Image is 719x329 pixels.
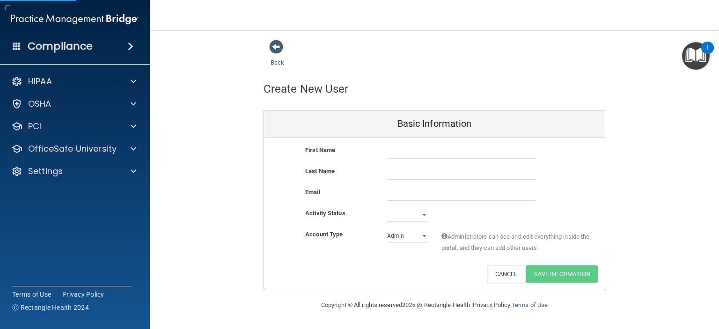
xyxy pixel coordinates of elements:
p: OfficeSafe University [28,143,117,154]
div: 1 [706,48,709,60]
a: Back [271,48,284,66]
h4: Create New User [264,83,349,95]
a: Privacy Policy [473,301,510,308]
div: Basic Information [264,110,605,138]
h4: Compliance [28,40,93,53]
b: Activity Status [305,210,345,217]
a: HIPAA [11,76,136,87]
a: Terms of Use [12,290,51,299]
b: First Name [305,146,335,154]
b: Account Type [305,231,343,238]
p: HIPAA [28,76,52,87]
span: Ⓒ Rectangle Health 2024 [12,303,89,312]
p: Settings [28,166,63,177]
p: PCI [28,121,41,132]
button: Open Resource Center, 1 new notification [682,42,710,70]
a: OSHA [11,98,136,110]
a: PCI [11,121,136,132]
span: Administrators can see and edit everything inside the portal, and they can add other users. [441,231,591,254]
div: Copyright © All rights reserved 2025 @ Rectangle Health | | [264,290,605,320]
a: OfficeSafe University [11,143,136,154]
button: Cancel [487,265,525,283]
button: Save Information [526,265,598,283]
p: OSHA [28,98,51,110]
b: Last Name [305,168,335,175]
a: Settings [11,166,136,177]
b: Email [305,189,320,196]
a: Terms of Use [512,301,548,308]
a: Privacy Policy [62,290,104,299]
img: PMB logo [11,10,139,29]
